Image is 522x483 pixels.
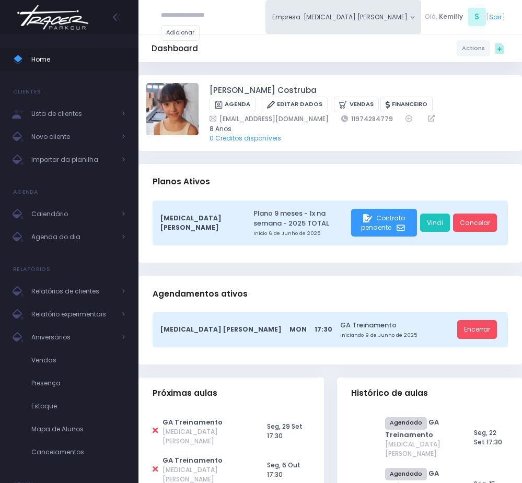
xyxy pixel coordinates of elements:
[31,153,115,167] span: Importar da planilha
[385,468,427,480] span: Agendado
[361,214,405,232] span: Contrato pendente
[31,53,125,66] span: Home
[341,114,393,124] a: 11974284779
[31,308,115,321] span: Relatório experimentais
[457,320,497,339] a: Encerrar
[253,208,349,229] a: Plano 9 meses - 1x na semana - 2025 TOTAL
[31,130,115,144] span: Novo cliente
[453,214,497,232] a: Cancelar
[13,259,50,280] h4: Relatórios
[31,445,125,459] span: Cancelamentos
[420,214,450,232] a: Vindi
[340,320,454,330] a: GA Treinamento
[334,97,378,113] a: Vendas
[351,388,428,398] span: Histórico de aulas
[161,25,200,41] a: Adicionar
[262,97,328,113] a: Editar Dados
[468,8,486,26] span: S
[457,40,490,56] a: Actions
[163,455,223,465] a: GA Treinamento
[267,422,303,440] span: Seg, 29 Set 17:30
[340,332,454,339] small: Iniciando 9 de Junho de 2025
[210,114,329,124] a: [EMAIL_ADDRESS][DOMAIN_NAME]
[31,331,115,344] span: Aniversários
[31,354,125,367] span: Vendas
[380,97,433,113] a: Financeiro
[146,83,199,135] img: Julia Bergo Costruba
[210,124,502,134] span: 8 Anos
[13,182,39,203] h4: Agenda
[163,417,223,427] a: GA Treinamento
[289,325,307,334] span: Mon
[31,285,115,298] span: Relatórios de clientes
[160,214,238,232] span: [MEDICAL_DATA] [PERSON_NAME]
[13,81,41,102] h4: Clientes
[163,427,248,446] span: [MEDICAL_DATA] [PERSON_NAME]
[385,417,427,430] span: Agendado
[152,44,198,53] h5: Dashboard
[31,399,125,413] span: Estoque
[253,230,349,237] small: Início 6 de Junho de 2025
[31,230,115,244] span: Agenda do dia
[421,6,509,28] div: [ ]
[425,12,437,21] span: Olá,
[153,388,217,398] span: Próximas aulas
[210,134,281,143] a: 0 Créditos disponíveis
[153,167,210,197] h3: Planos Ativos
[31,107,115,121] span: Lista de clientes
[489,12,502,22] a: Sair
[160,325,282,334] span: [MEDICAL_DATA] [PERSON_NAME]
[210,85,317,97] a: [PERSON_NAME] Costruba
[385,440,456,458] span: [MEDICAL_DATA] [PERSON_NAME]
[31,207,115,221] span: Calendário
[439,12,463,21] span: Kemilly
[31,376,125,390] span: Presença
[474,428,502,446] span: Seg, 22 Set 17:30
[153,279,248,309] h3: Agendamentos ativos
[210,97,256,113] a: Agenda
[31,422,125,436] span: Mapa de Alunos
[315,325,332,334] span: 17:30
[267,461,300,479] span: Seg, 6 Out 17:30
